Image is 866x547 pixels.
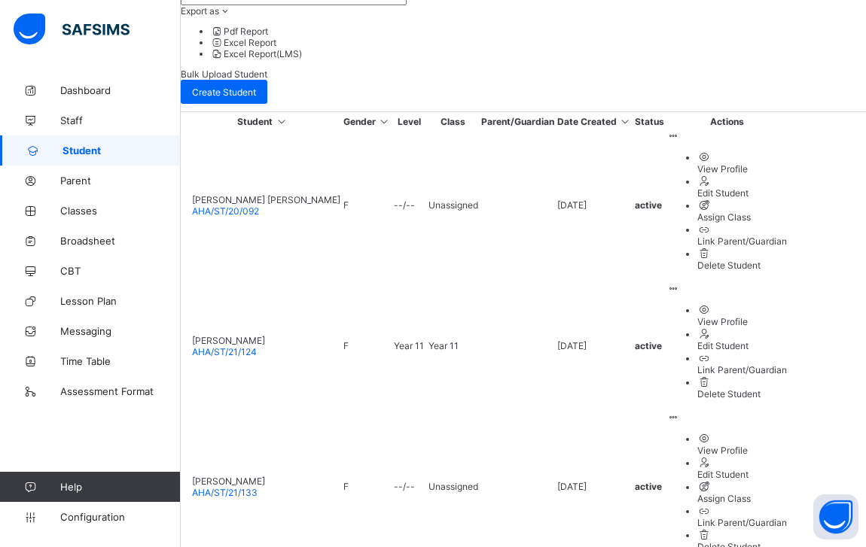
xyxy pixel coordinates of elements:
span: Dashboard [60,84,181,96]
i: Sort in Ascending Order [619,116,632,127]
span: [PERSON_NAME] [192,335,265,346]
td: [DATE] [556,129,633,281]
div: Edit Student [697,187,787,199]
span: Staff [60,114,181,126]
span: AHA/ST/21/124 [192,346,257,357]
span: active [635,481,662,492]
button: Open asap [813,494,858,539]
th: Level [393,115,426,128]
span: Parent [60,175,181,187]
li: dropdown-list-item-null-1 [211,37,866,48]
td: Year 11 [393,282,426,409]
li: dropdown-list-item-null-0 [211,26,866,37]
div: Delete Student [697,260,787,271]
span: AHA/ST/21/133 [192,487,258,498]
div: View Profile [697,445,787,456]
span: active [635,199,662,211]
span: Bulk Upload Student [181,68,267,80]
span: active [635,340,662,351]
td: --/-- [393,129,426,281]
span: AHA/ST/20/092 [192,205,259,217]
li: dropdown-list-item-null-2 [211,48,866,59]
td: F [343,129,392,281]
span: Messaging [60,325,181,337]
i: Sort in Ascending Order [378,116,391,127]
th: Parent/Guardian [480,115,555,128]
i: Sort in Ascending Order [275,116,288,127]
th: Status [634,115,665,128]
span: Student [63,144,181,157]
th: Gender [343,115,392,128]
div: View Profile [697,316,787,327]
th: Student [184,115,341,128]
div: View Profile [697,163,787,175]
span: Export as [181,5,219,17]
div: Edit Student [697,340,787,351]
div: Link Parent/Guardian [697,236,787,247]
span: Assessment Format [60,385,181,397]
img: safsims [14,14,130,45]
span: CBT [60,265,181,277]
th: Class [428,115,479,128]
td: F [343,282,392,409]
div: Assign Class [697,493,787,504]
span: Broadsheet [60,235,181,247]
span: Time Table [60,355,181,367]
td: [DATE] [556,282,633,409]
div: Delete Student [697,388,787,400]
div: Link Parent/Guardian [697,364,787,375]
span: [PERSON_NAME] [192,476,265,487]
span: Configuration [60,511,180,523]
span: Classes [60,205,181,217]
div: Assign Class [697,211,787,223]
div: Edit Student [697,469,787,480]
span: Create Student [192,87,256,98]
span: [PERSON_NAME] [PERSON_NAME] [192,194,340,205]
span: Lesson Plan [60,295,181,307]
th: Date Created [556,115,633,128]
td: Unassigned [428,129,479,281]
div: Link Parent/Guardian [697,517,787,528]
th: Actions [666,115,788,128]
td: Year 11 [428,282,479,409]
span: Help [60,481,180,493]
